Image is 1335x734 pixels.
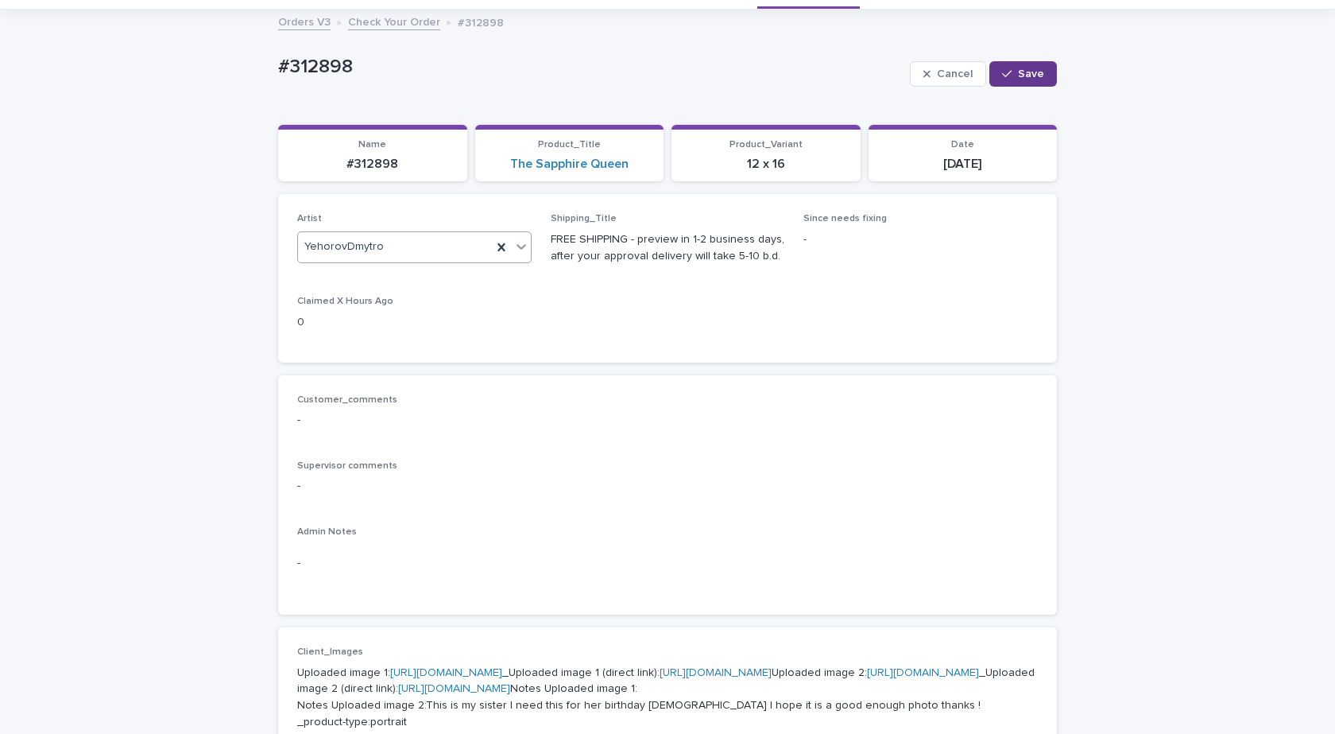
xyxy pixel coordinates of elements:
p: - [297,478,1038,495]
p: - [297,555,1038,572]
a: Check Your Order [348,12,440,30]
p: FREE SHIPPING - preview in 1-2 business days, after your approval delivery will take 5-10 b.d. [551,231,785,265]
span: Claimed X Hours Ago [297,297,393,306]
span: Customer_comments [297,395,397,405]
span: Shipping_Title [551,214,617,223]
a: [URL][DOMAIN_NAME] [867,667,979,678]
a: [URL][DOMAIN_NAME] [398,683,510,694]
span: Product_Variant [729,140,803,150]
span: YehorovDmytro [304,239,384,255]
p: [DATE] [878,157,1048,172]
p: - [297,412,1038,429]
span: Cancel [937,68,973,80]
span: Client_Images [297,647,363,657]
a: Orders V3 [278,12,331,30]
span: Artist [297,214,322,223]
p: 0 [297,314,532,331]
span: Save [1018,68,1044,80]
p: 12 x 16 [681,157,851,172]
p: #312898 [278,56,904,79]
a: [URL][DOMAIN_NAME] [390,667,502,678]
button: Cancel [910,61,986,87]
a: [URL][DOMAIN_NAME] [660,667,772,678]
span: Admin Notes [297,527,357,537]
span: Since needs fixing [803,214,887,223]
span: Supervisor comments [297,461,397,471]
a: The Sapphire Queen [510,157,629,172]
span: Date [951,140,974,150]
p: #312898 [288,157,458,172]
span: Name [358,140,386,150]
button: Save [989,61,1057,87]
p: Uploaded image 1: _Uploaded image 1 (direct link): Uploaded image 2: _Uploaded image 2 (direct li... [297,665,1038,731]
p: - [803,231,1038,248]
span: Product_Title [538,140,601,150]
p: #312898 [458,13,504,30]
